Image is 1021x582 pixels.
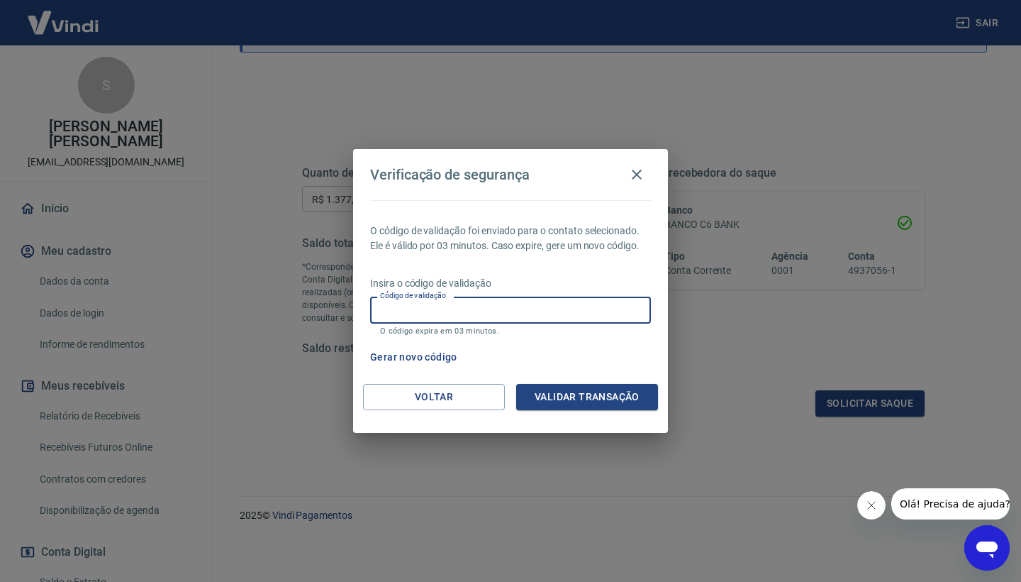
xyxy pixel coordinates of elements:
[9,10,119,21] span: Olá! Precisa de ajuda?
[964,525,1010,571] iframe: Botão para abrir a janela de mensagens
[363,384,505,410] button: Voltar
[857,491,886,520] iframe: Fechar mensagem
[891,488,1010,520] iframe: Mensagem da empresa
[370,224,651,253] p: O código de validação foi enviado para o contato selecionado. Ele é válido por 03 minutos. Caso e...
[364,344,463,370] button: Gerar novo código
[380,290,446,301] label: Código de validação
[516,384,658,410] button: Validar transação
[370,276,651,291] p: Insira o código de validação
[370,166,530,183] h4: Verificação de segurança
[380,326,641,336] p: O código expira em 03 minutos.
